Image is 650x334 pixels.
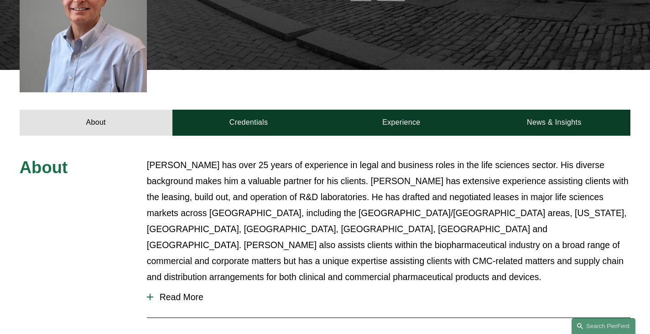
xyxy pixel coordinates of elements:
[172,110,325,136] a: Credentials
[20,158,68,177] span: About
[147,157,630,285] p: [PERSON_NAME] has over 25 years of experience in legal and business roles in the life sciences se...
[572,318,635,334] a: Search this site
[147,285,630,309] button: Read More
[478,110,630,136] a: News & Insights
[153,292,630,302] span: Read More
[20,110,172,136] a: About
[325,110,478,136] a: Experience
